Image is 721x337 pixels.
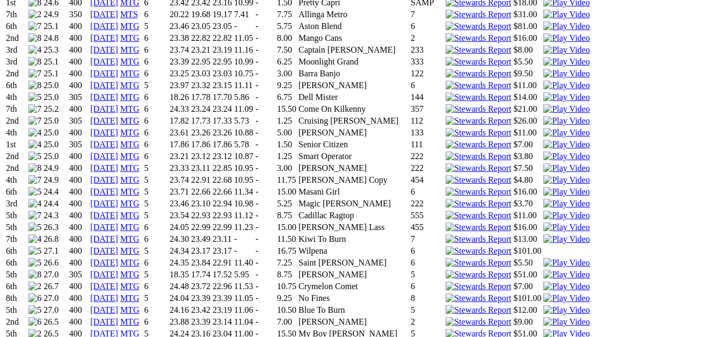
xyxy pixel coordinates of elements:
a: View replay [543,81,589,90]
img: 5 [28,187,41,197]
a: MTG [120,128,140,137]
td: 6 [410,21,444,32]
td: 400 [69,68,89,79]
td: 22.95 [212,56,232,67]
td: $31.00 [513,9,542,20]
td: 5.86 [234,92,254,103]
a: [DATE] [90,282,118,291]
td: 5 [143,21,168,32]
a: [DATE] [90,223,118,232]
a: [DATE] [90,10,118,19]
td: $5.50 [513,56,542,67]
img: 7 [28,211,41,220]
a: MTG [120,21,140,31]
td: 400 [69,45,89,55]
img: 7 [28,104,41,114]
a: [DATE] [90,81,118,90]
td: - [255,45,275,55]
a: [DATE] [90,57,118,66]
td: - [255,33,275,44]
img: Stewards Report [446,187,511,197]
a: [DATE] [90,116,118,125]
a: [DATE] [90,246,118,255]
img: 8 [28,163,41,173]
td: 20.22 [169,9,190,20]
a: [DATE] [90,104,118,113]
a: [DATE] [90,21,118,31]
a: [DATE] [90,92,118,102]
img: Play Video [543,57,589,67]
a: View replay [543,69,589,78]
a: [DATE] [90,45,118,54]
td: $14.00 [513,92,542,103]
td: Come On Kilkenny [298,104,409,114]
a: [DATE] [90,33,118,42]
img: 4 [28,234,41,244]
a: [DATE] [90,258,118,267]
td: 8.00 [276,33,297,44]
img: Stewards Report [446,234,511,244]
img: 5 [28,223,41,232]
td: 7.75 [276,9,297,20]
img: 6 [28,293,41,303]
img: Stewards Report [446,152,511,161]
a: View replay [543,57,589,66]
td: 144 [410,92,444,103]
td: Dell Mister [298,92,409,103]
img: Play Video [543,45,589,55]
img: Play Video [543,199,589,209]
td: - [255,9,275,20]
td: - [255,92,275,103]
td: 5.75 [276,21,297,32]
td: 23.19 [212,45,232,55]
td: 7 [410,9,444,20]
td: 23.05 [212,21,232,32]
td: Captain [PERSON_NAME] [298,45,409,55]
a: [DATE] [90,317,118,326]
a: [DATE] [90,140,118,149]
img: Stewards Report [446,128,511,138]
img: Stewards Report [446,33,511,43]
img: Play Video [543,211,589,220]
img: 4 [28,199,41,209]
td: 24.8 [43,33,68,44]
td: 25.0 [43,80,68,91]
td: 122 [410,68,444,79]
td: Aston Blend [298,21,409,32]
td: $16.00 [513,33,542,44]
td: 17.70 [212,92,232,103]
a: MTG [120,81,140,90]
td: 18.26 [169,92,190,103]
a: View replay [543,305,589,314]
img: 8 [28,81,41,90]
a: [DATE] [90,270,118,279]
td: 2nd [5,68,27,79]
a: MTG [120,116,140,125]
img: Stewards Report [446,211,511,220]
td: 23.24 [212,104,232,114]
a: View replay [543,33,589,42]
a: View replay [543,211,589,220]
img: Stewards Report [446,69,511,78]
a: View replay [543,116,589,125]
td: $81.00 [513,21,542,32]
td: 400 [69,33,89,44]
img: 5 [28,152,41,161]
a: [DATE] [90,199,118,208]
td: Mango Cans [298,33,409,44]
img: Stewards Report [446,116,511,126]
img: Play Video [543,92,589,102]
a: [DATE] [90,69,118,78]
td: 25.1 [43,21,68,32]
a: MTG [120,33,140,42]
a: MTG [120,293,140,303]
td: 25.2 [43,104,68,114]
td: - [255,104,275,114]
td: 6th [5,21,27,32]
img: Stewards Report [446,317,511,327]
td: 23.15 [212,80,232,91]
td: 6.75 [276,92,297,103]
td: 10.75 [234,68,254,79]
a: View replay [543,270,589,279]
td: 23.38 [169,33,190,44]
